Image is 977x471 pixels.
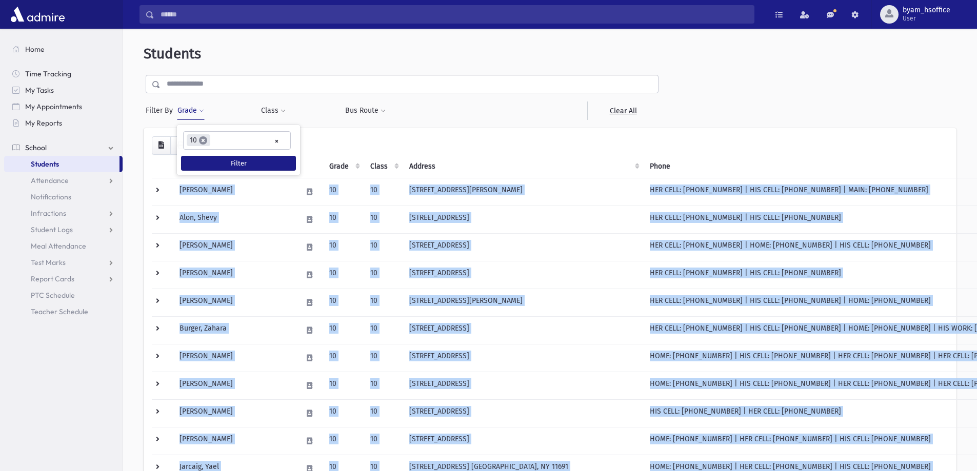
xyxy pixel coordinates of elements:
[4,41,123,57] a: Home
[403,155,644,178] th: Address: activate to sort column ascending
[25,102,82,111] span: My Appointments
[4,115,123,131] a: My Reports
[323,206,364,233] td: 10
[403,289,644,316] td: [STREET_ADDRESS][PERSON_NAME]
[181,156,296,171] button: Filter
[173,399,296,427] td: [PERSON_NAME]
[364,399,403,427] td: 10
[403,316,644,344] td: [STREET_ADDRESS]
[31,241,86,251] span: Meal Attendance
[403,233,644,261] td: [STREET_ADDRESS]
[177,101,205,120] button: Grade
[146,105,177,116] span: Filter By
[364,178,403,206] td: 10
[4,271,123,287] a: Report Cards
[31,192,71,201] span: Notifications
[154,5,754,24] input: Search
[25,86,54,95] span: My Tasks
[25,69,71,78] span: Time Tracking
[31,159,59,169] span: Students
[323,344,364,372] td: 10
[364,344,403,372] td: 10
[364,155,403,178] th: Class: activate to sort column ascending
[403,206,644,233] td: [STREET_ADDRESS]
[587,101,659,120] a: Clear All
[323,178,364,206] td: 10
[31,209,66,218] span: Infractions
[173,316,296,344] td: Burger, Zahara
[323,261,364,289] td: 10
[31,225,73,234] span: Student Logs
[173,344,296,372] td: [PERSON_NAME]
[364,206,403,233] td: 10
[173,372,296,399] td: [PERSON_NAME]
[323,155,364,178] th: Grade: activate to sort column ascending
[4,287,123,303] a: PTC Schedule
[403,399,644,427] td: [STREET_ADDRESS]
[4,82,123,98] a: My Tasks
[4,66,123,82] a: Time Tracking
[323,372,364,399] td: 10
[173,206,296,233] td: Alon, Shevy
[903,14,950,23] span: User
[4,221,123,238] a: Student Logs
[4,172,123,189] a: Attendance
[25,45,45,54] span: Home
[403,344,644,372] td: [STREET_ADDRESS]
[31,176,69,185] span: Attendance
[173,178,296,206] td: [PERSON_NAME]
[173,427,296,455] td: [PERSON_NAME]
[187,134,210,146] li: 10
[31,291,75,300] span: PTC Schedule
[8,4,67,25] img: AdmirePro
[199,136,207,145] span: ×
[403,427,644,455] td: [STREET_ADDRESS]
[31,258,66,267] span: Test Marks
[144,45,201,62] span: Students
[403,178,644,206] td: [STREET_ADDRESS][PERSON_NAME]
[4,98,123,115] a: My Appointments
[170,136,191,155] button: Print
[152,136,171,155] button: CSV
[323,427,364,455] td: 10
[364,372,403,399] td: 10
[364,316,403,344] td: 10
[4,156,119,172] a: Students
[4,303,123,320] a: Teacher Schedule
[403,372,644,399] td: [STREET_ADDRESS]
[323,233,364,261] td: 10
[323,316,364,344] td: 10
[173,261,296,289] td: [PERSON_NAME]
[25,143,47,152] span: School
[4,254,123,271] a: Test Marks
[4,238,123,254] a: Meal Attendance
[323,289,364,316] td: 10
[4,205,123,221] a: Infractions
[345,101,386,120] button: Bus Route
[173,155,296,178] th: Student: activate to sort column descending
[903,6,950,14] span: byam_hsoffice
[364,427,403,455] td: 10
[31,307,88,316] span: Teacher Schedule
[364,233,403,261] td: 10
[323,399,364,427] td: 10
[173,289,296,316] td: [PERSON_NAME]
[403,261,644,289] td: [STREET_ADDRESS]
[25,118,62,128] span: My Reports
[364,261,403,289] td: 10
[364,289,403,316] td: 10
[31,274,74,283] span: Report Cards
[173,233,296,261] td: [PERSON_NAME]
[4,139,123,156] a: School
[4,189,123,205] a: Notifications
[261,101,286,120] button: Class
[274,135,279,147] span: Remove all items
